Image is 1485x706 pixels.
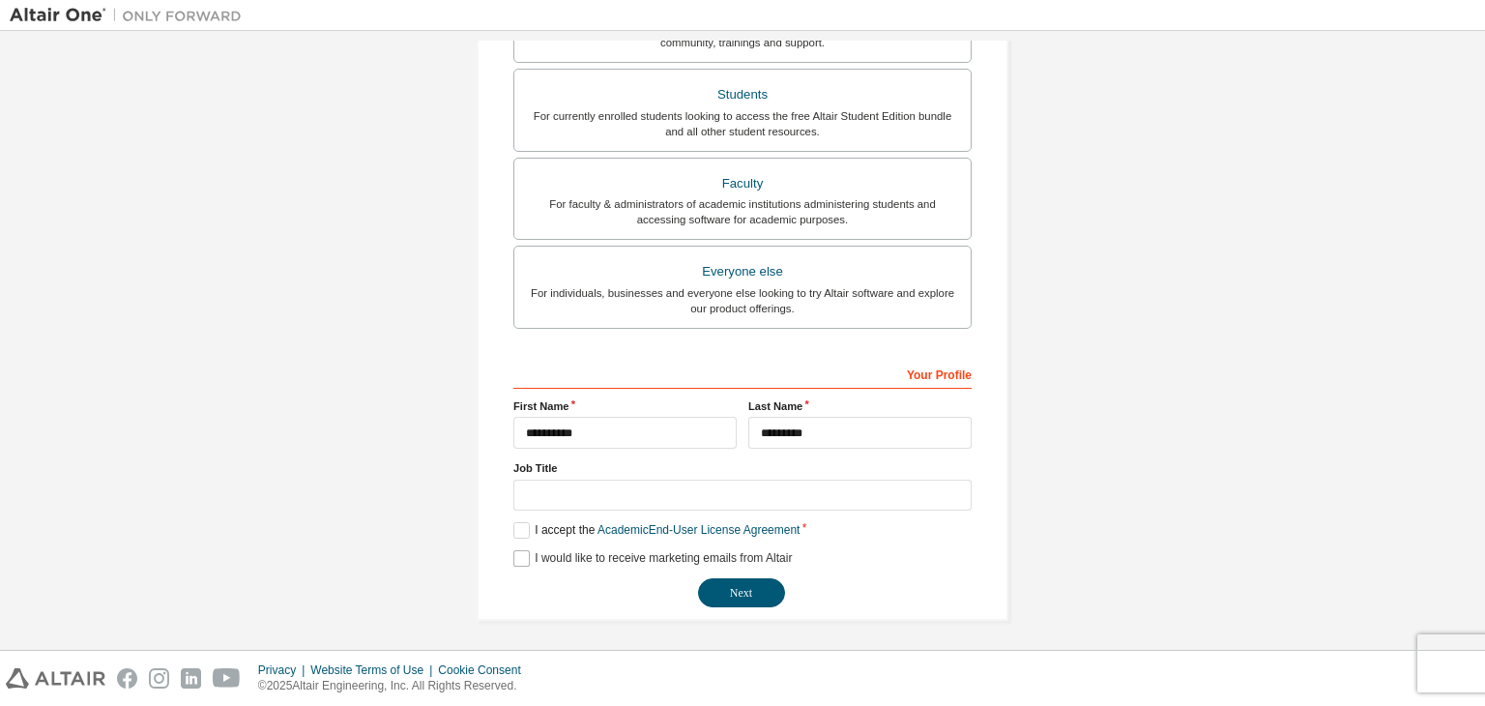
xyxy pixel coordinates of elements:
div: Faculty [526,170,959,197]
a: Academic End-User License Agreement [597,523,800,537]
div: Cookie Consent [438,662,532,678]
img: instagram.svg [149,668,169,689]
div: Students [526,81,959,108]
div: Website Terms of Use [310,662,438,678]
div: Your Profile [513,358,972,389]
label: I would like to receive marketing emails from Altair [513,550,792,567]
img: linkedin.svg [181,668,201,689]
label: First Name [513,398,737,414]
div: For faculty & administrators of academic institutions administering students and accessing softwa... [526,196,959,227]
button: Next [698,578,785,607]
img: Altair One [10,6,251,25]
label: I accept the [513,522,800,539]
div: Everyone else [526,258,959,285]
label: Last Name [748,398,972,414]
div: For individuals, businesses and everyone else looking to try Altair software and explore our prod... [526,285,959,316]
img: youtube.svg [213,668,241,689]
p: © 2025 Altair Engineering, Inc. All Rights Reserved. [258,678,533,694]
div: For currently enrolled students looking to access the free Altair Student Edition bundle and all ... [526,108,959,139]
div: Privacy [258,662,310,678]
img: facebook.svg [117,668,137,689]
img: altair_logo.svg [6,668,105,689]
label: Job Title [513,460,972,476]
